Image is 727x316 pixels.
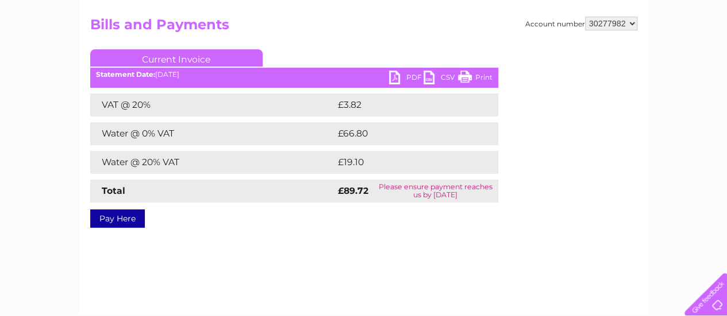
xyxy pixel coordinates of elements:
a: Log out [689,49,716,57]
div: Clear Business is a trading name of Verastar Limited (registered in [GEOGRAPHIC_DATA] No. 3667643... [93,6,636,56]
td: Please ensure payment reaches us by [DATE] [373,180,498,202]
a: Current Invoice [90,49,263,67]
a: CSV [424,71,458,87]
td: Water @ 20% VAT [90,151,335,174]
td: VAT @ 20% [90,93,335,116]
td: £66.80 [335,122,476,145]
a: Print [458,71,493,87]
a: Water [525,49,547,57]
td: £19.10 [335,151,473,174]
b: Statement Date: [96,70,155,79]
a: 0333 014 3131 [510,6,590,20]
strong: £89.72 [338,185,368,196]
strong: Total [102,185,125,196]
img: logo.png [25,30,84,65]
h2: Bills and Payments [90,17,637,38]
div: Account number [525,17,637,30]
a: Blog [627,49,644,57]
td: Water @ 0% VAT [90,122,335,145]
div: [DATE] [90,71,498,79]
a: PDF [389,71,424,87]
td: £3.82 [335,93,471,116]
a: Pay Here [90,209,145,228]
a: Telecoms [586,49,620,57]
a: Contact [651,49,679,57]
a: Energy [553,49,579,57]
